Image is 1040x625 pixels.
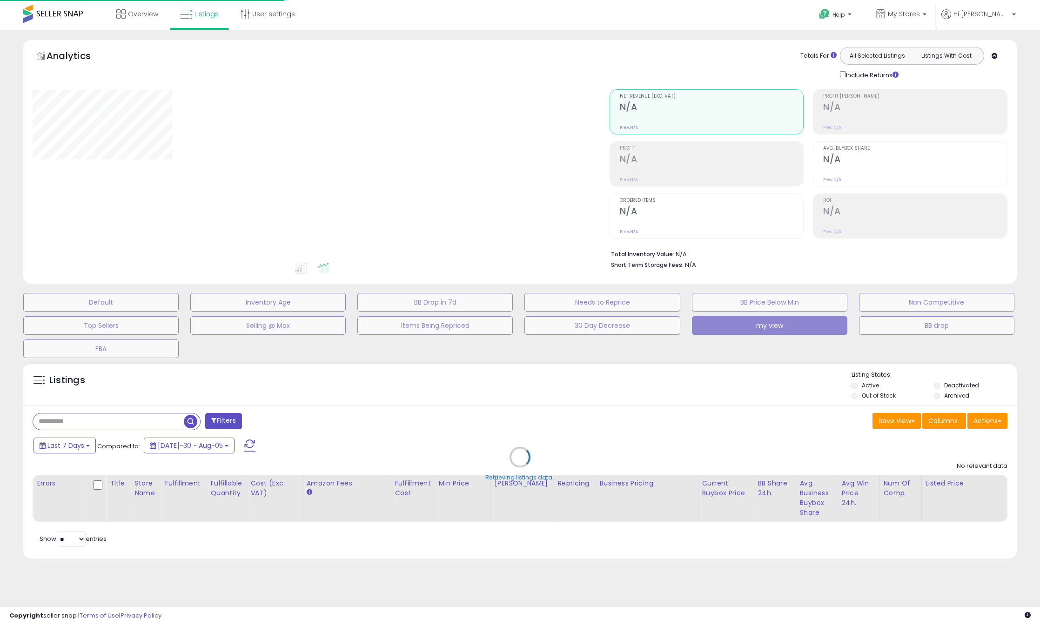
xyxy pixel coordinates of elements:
[620,206,804,219] h2: N/A
[620,177,638,182] small: Prev: N/A
[685,260,696,269] span: N/A
[823,146,1007,151] span: Avg. Buybox Share
[485,473,555,482] div: Retrieving listings data..
[524,293,680,312] button: Needs to Reprice
[692,293,847,312] button: BB Price Below Min
[195,9,219,19] span: Listings
[524,316,680,335] button: 30 Day Decrease
[823,198,1007,203] span: ROI
[190,293,346,312] button: Inventory Age
[128,9,158,19] span: Overview
[620,102,804,114] h2: N/A
[620,229,638,234] small: Prev: N/A
[611,261,684,269] b: Short Term Storage Fees:
[620,146,804,151] span: Profit
[823,177,841,182] small: Prev: N/A
[812,1,861,30] a: Help
[819,8,830,20] i: Get Help
[620,154,804,166] h2: N/A
[941,9,1016,30] a: Hi [PERSON_NAME]
[823,206,1007,219] h2: N/A
[23,339,179,358] button: FBA
[953,9,1009,19] span: Hi [PERSON_NAME]
[23,293,179,312] button: Default
[620,198,804,203] span: Ordered Items
[823,125,841,130] small: Prev: N/A
[823,102,1007,114] h2: N/A
[611,248,1000,259] li: N/A
[823,154,1007,166] h2: N/A
[833,69,910,80] div: Include Returns
[47,49,109,65] h5: Analytics
[357,316,513,335] button: Items Being Repriced
[832,11,845,19] span: Help
[859,293,1014,312] button: Non Competitive
[888,9,920,19] span: My Stores
[611,250,674,258] b: Total Inventory Value:
[912,50,981,62] button: Listings With Cost
[620,94,804,99] span: Net Revenue (Exc. VAT)
[859,316,1014,335] button: BB drop
[620,125,638,130] small: Prev: N/A
[23,316,179,335] button: Top Sellers
[692,316,847,335] button: my view
[823,94,1007,99] span: Profit [PERSON_NAME]
[190,316,346,335] button: Selling @ Max
[823,229,841,234] small: Prev: N/A
[357,293,513,312] button: BB Drop in 7d
[843,50,912,62] button: All Selected Listings
[800,52,837,60] div: Totals For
